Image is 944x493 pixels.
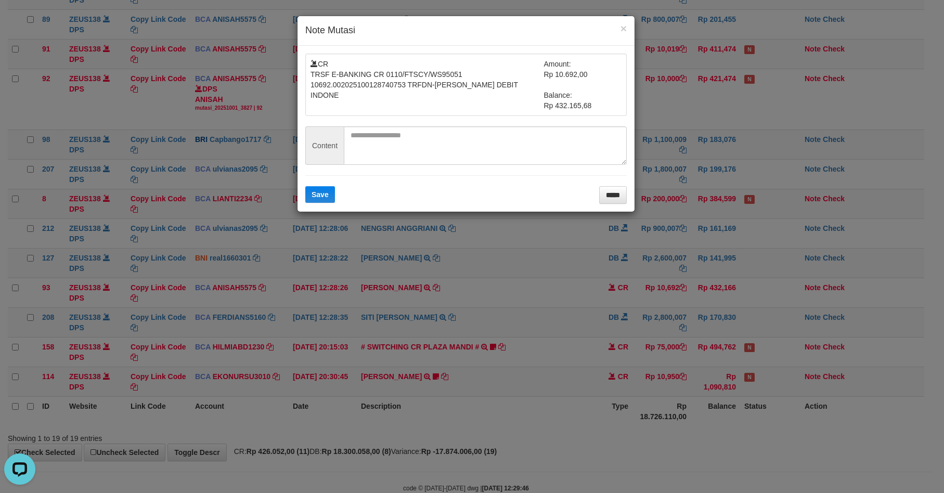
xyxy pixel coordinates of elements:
td: CR TRSF E-BANKING CR 0110/FTSCY/WS95051 10692.002025100128740753 TRFDN-[PERSON_NAME] DEBIT INDONE [311,59,544,111]
span: Save [312,190,329,199]
td: Amount: Rp 10.692,00 Balance: Rp 432.165,68 [544,59,622,111]
h4: Note Mutasi [305,24,627,37]
button: Open LiveChat chat widget [4,4,35,35]
button: Save [305,186,335,203]
span: Content [305,126,344,165]
button: × [620,23,627,34]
